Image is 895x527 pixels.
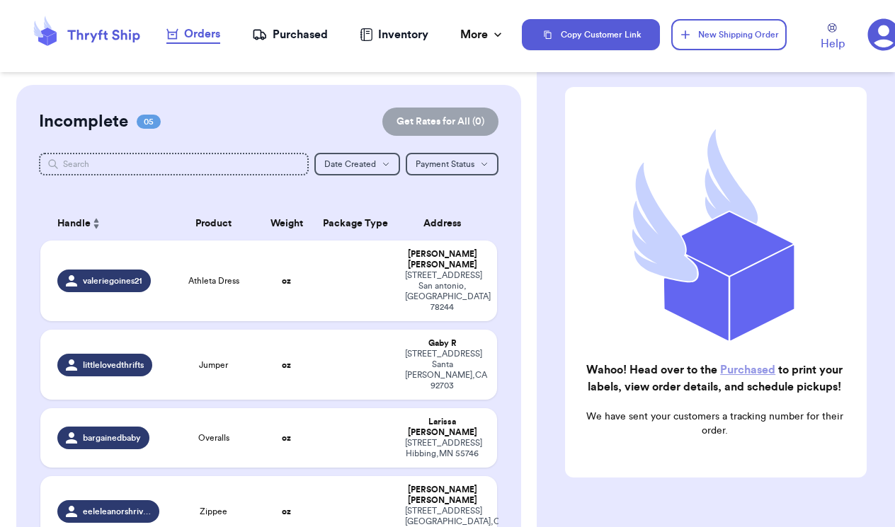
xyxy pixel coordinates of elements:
a: Help [821,23,845,52]
button: Payment Status [406,153,498,175]
strong: oz [282,507,291,516]
span: Payment Status [416,160,474,168]
button: Get Rates for All (0) [382,108,498,136]
input: Search [39,153,309,175]
a: Orders [166,25,220,44]
span: Jumper [199,359,228,371]
div: [STREET_ADDRESS] Santa [PERSON_NAME] , CA 92703 [405,349,480,391]
span: Overalls [198,432,229,444]
strong: oz [282,361,291,369]
th: Package Type [314,207,397,241]
h2: Wahoo! Head over to the to print your labels, view order details, and schedule pickups! [576,361,853,395]
div: [STREET_ADDRESS] San antonio , [GEOGRAPHIC_DATA] 78244 [405,270,480,313]
div: Larissa [PERSON_NAME] [405,417,480,438]
button: Date Created [314,153,400,175]
button: New Shipping Order [671,19,786,50]
a: Purchased [720,364,775,376]
span: Handle [57,216,91,231]
button: Sort ascending [91,215,102,232]
span: littlelovedthrifts [83,359,144,371]
a: Purchased [252,26,328,43]
div: Gaby R [405,338,480,349]
strong: oz [282,277,291,285]
div: [PERSON_NAME] [PERSON_NAME] [405,249,480,270]
span: valeriegoines21 [83,275,142,286]
div: More [460,26,505,43]
span: Athleta Dress [188,275,239,286]
button: Copy Customer Link [522,19,660,50]
th: Address [397,207,497,241]
span: bargainedbaby [83,432,141,444]
span: Date Created [324,160,376,168]
span: eeleleanorshriver [83,506,152,517]
div: [STREET_ADDRESS] Hibbing , MN 55746 [405,438,480,459]
th: Product [168,207,259,241]
span: Help [821,35,845,52]
div: [PERSON_NAME] [PERSON_NAME] [405,485,480,506]
th: Weight [259,207,314,241]
div: Orders [166,25,220,42]
h2: Incomplete [39,110,128,133]
strong: oz [282,434,291,442]
a: Inventory [360,26,428,43]
span: 05 [137,115,161,129]
span: Zippee [200,506,227,517]
p: We have sent your customers a tracking number for their order. [576,410,853,438]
